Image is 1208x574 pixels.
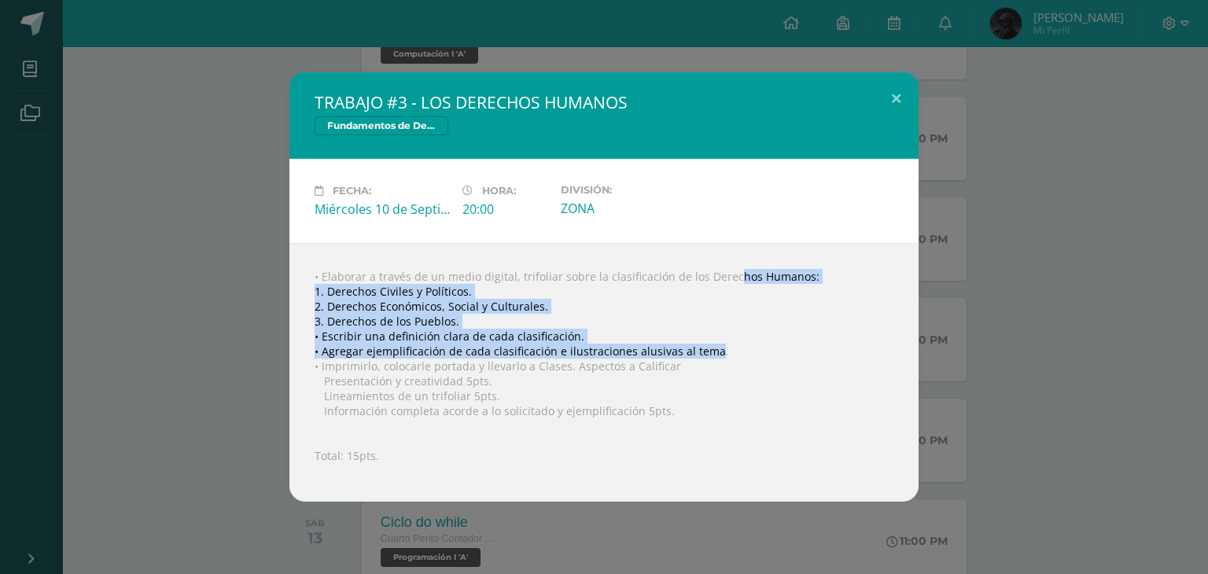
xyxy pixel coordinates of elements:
button: Close (Esc) [874,72,919,126]
div: Miércoles 10 de Septiembre [315,201,450,218]
span: Fecha: [333,185,371,197]
label: División: [561,184,696,196]
div: ZONA [561,200,696,217]
div: 20:00 [462,201,548,218]
h2: TRABAJO #3 - LOS DERECHOS HUMANOS [315,91,893,113]
span: Fundamentos de Derecho [315,116,448,135]
div: • Elaborar a través de un medio digital, trifoliar sobre la clasificación de los Derechos Humanos... [289,243,919,502]
span: Hora: [482,185,516,197]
